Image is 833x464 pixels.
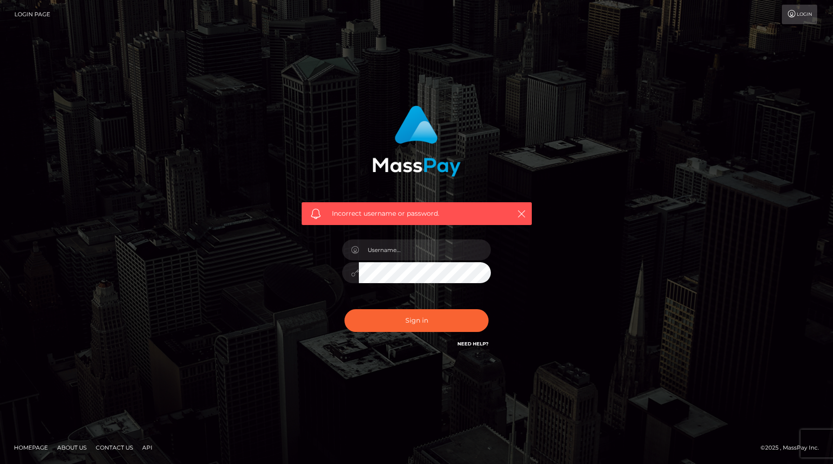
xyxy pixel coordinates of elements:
a: Login [782,5,817,24]
a: Need Help? [457,341,489,347]
button: Sign in [344,309,489,332]
a: Homepage [10,440,52,455]
div: © 2025 , MassPay Inc. [760,443,826,453]
a: About Us [53,440,90,455]
img: MassPay Login [372,106,461,177]
a: Contact Us [92,440,137,455]
input: Username... [359,239,491,260]
span: Incorrect username or password. [332,209,502,219]
a: API [139,440,156,455]
a: Login Page [14,5,50,24]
